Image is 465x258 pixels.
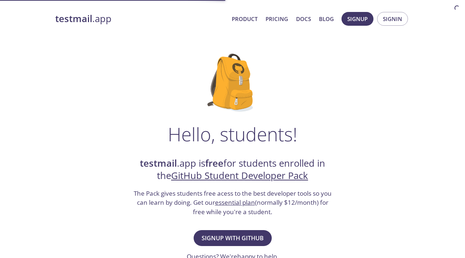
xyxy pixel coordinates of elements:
[341,12,373,26] button: Signup
[232,14,258,24] a: Product
[55,13,226,25] a: testmail.app
[383,14,402,24] span: Signin
[215,198,255,207] a: essential plan
[133,157,332,182] h2: .app is for students enrolled in the
[319,14,334,24] a: Blog
[133,189,332,217] h3: The Pack gives students free acess to the best developer tools so you can learn by doing. Get our...
[296,14,311,24] a: Docs
[207,54,258,112] img: github-student-backpack.png
[347,14,368,24] span: Signup
[171,169,308,182] a: GitHub Student Developer Pack
[205,157,223,170] strong: free
[55,12,92,25] strong: testmail
[377,12,408,26] button: Signin
[168,123,297,145] h1: Hello, students!
[140,157,177,170] strong: testmail
[266,14,288,24] a: Pricing
[202,233,264,243] span: Signup with GitHub
[194,230,272,246] button: Signup with GitHub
